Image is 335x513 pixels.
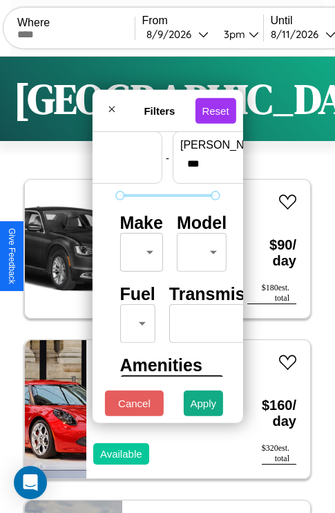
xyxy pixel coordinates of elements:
h4: Transmission [169,284,280,304]
div: Open Intercom Messenger [14,466,47,499]
label: Where [17,17,135,29]
p: - [166,148,169,167]
label: [PERSON_NAME] [180,139,298,151]
button: Cancel [105,391,164,416]
p: Available [100,445,142,463]
button: Reset [195,97,236,123]
button: Apply [184,391,224,416]
h4: Make [119,213,163,233]
div: $ 320 est. total [262,443,296,465]
button: 8/9/2026 [142,27,213,41]
label: From [142,15,263,27]
h3: $ 160 / day [262,384,296,443]
div: 8 / 9 / 2026 [146,28,198,41]
h4: Fuel [119,284,155,304]
div: $ 180 est. total [247,283,296,304]
label: min price [37,139,155,151]
button: 3pm [213,27,263,41]
div: Give Feedback [7,228,17,284]
h4: Model [177,213,227,233]
div: 8 / 11 / 2026 [271,28,325,41]
h4: Amenities [119,355,215,375]
h4: Filters [124,104,195,116]
h3: $ 90 / day [247,223,296,283]
div: 3pm [217,28,249,41]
